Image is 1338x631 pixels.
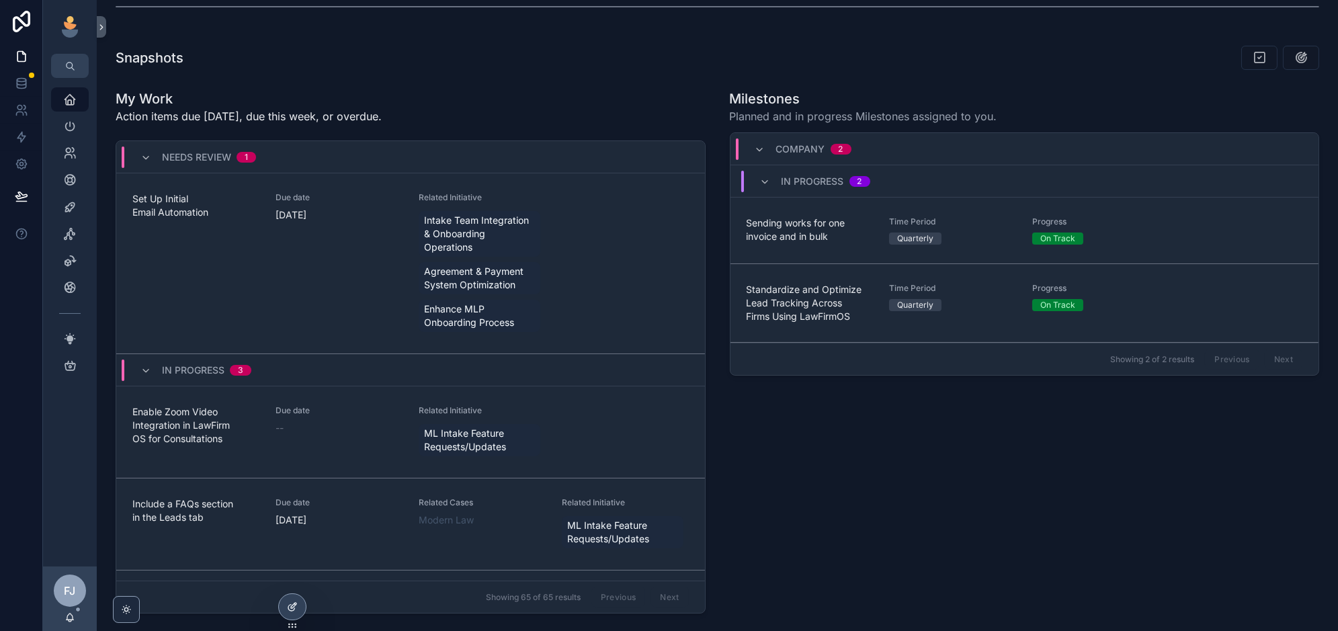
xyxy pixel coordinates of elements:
[747,216,874,243] span: Sending works for one invoice and in bulk
[897,299,933,311] div: Quarterly
[1040,233,1075,245] div: On Track
[424,302,535,329] span: Enhance MLP Onboarding Process
[1110,354,1194,365] span: Showing 2 of 2 results
[730,89,997,108] h1: Milestones
[116,48,183,67] h1: Snapshots
[276,208,306,222] p: [DATE]
[424,427,535,454] span: ML Intake Feature Requests/Updates
[562,497,689,508] span: Related Initiative
[1032,283,1159,294] span: Progress
[116,108,382,124] p: Action items due [DATE], due this week, or overdue.
[730,264,1319,343] a: Standardize and Optimize Lead Tracking Across Firms Using LawFirmOSTime PeriodQuarterlyProgressOn...
[132,497,259,524] span: Include a FAQs section in the Leads tab
[776,142,825,156] span: Company
[419,405,546,416] span: Related Initiative
[419,513,474,527] a: Modern Law
[116,89,382,108] h1: My Work
[889,216,1016,227] span: Time Period
[419,497,546,508] span: Related Cases
[162,364,224,377] span: In Progress
[424,265,535,292] span: Agreement & Payment System Optimization
[116,478,705,571] a: Include a FAQs section in the Leads tabDue date[DATE]Related CasesModern LawRelated InitiativeML ...
[59,16,81,38] img: App logo
[424,214,535,254] span: Intake Team Integration & Onboarding Operations
[730,108,997,124] span: Planned and in progress Milestones assigned to you.
[782,175,844,188] span: In Progress
[65,583,76,599] span: FJ
[419,262,540,294] a: Agreement & Payment System Optimization
[567,519,678,546] span: ML Intake Feature Requests/Updates
[858,176,862,187] div: 2
[276,497,403,508] span: Due date
[419,211,540,257] a: Intake Team Integration & Onboarding Operations
[730,198,1319,264] a: Sending works for one invoice and in bulkTime PeriodQuarterlyProgressOn Track
[897,233,933,245] div: Quarterly
[116,173,705,354] a: Set Up Initial Email AutomationDue date[DATE]Related InitiativeIntake Team Integration & Onboardi...
[276,405,403,416] span: Due date
[276,513,306,527] p: [DATE]
[1040,299,1075,311] div: On Track
[132,192,259,219] span: Set Up Initial Email Automation
[419,424,540,456] a: ML Intake Feature Requests/Updates
[276,421,284,435] span: --
[419,192,546,203] span: Related Initiative
[43,78,97,395] div: scrollable content
[238,365,243,376] div: 3
[419,300,540,332] a: Enhance MLP Onboarding Process
[132,405,259,446] span: Enable Zoom Video Integration in LawFirm OS for Consultations
[747,283,874,323] span: Standardize and Optimize Lead Tracking Across Firms Using LawFirmOS
[162,151,231,164] span: Needs Review
[1032,216,1159,227] span: Progress
[562,516,683,548] a: ML Intake Feature Requests/Updates
[245,152,248,163] div: 1
[276,192,403,203] span: Due date
[116,386,705,478] a: Enable Zoom Video Integration in LawFirm OS for ConsultationsDue date--Related InitiativeML Intak...
[486,592,581,603] span: Showing 65 of 65 results
[889,283,1016,294] span: Time Period
[839,144,843,155] div: 2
